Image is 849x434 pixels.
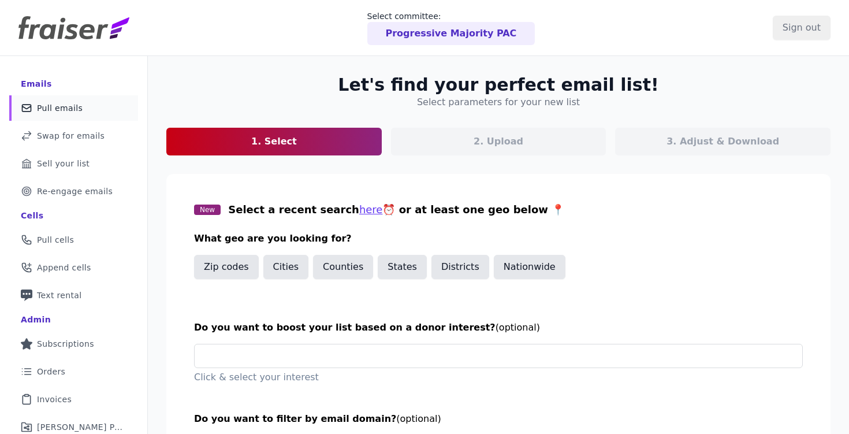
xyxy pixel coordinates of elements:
[9,227,138,253] a: Pull cells
[367,10,535,22] p: Select committee:
[9,331,138,357] a: Subscriptions
[9,123,138,149] a: Swap for emails
[194,205,221,215] span: New
[37,338,94,350] span: Subscriptions
[37,130,105,142] span: Swap for emails
[18,16,129,39] img: Fraiser Logo
[21,314,51,325] div: Admin
[37,421,124,433] span: [PERSON_NAME] Performance
[9,387,138,412] a: Invoices
[338,75,658,95] h2: Let's find your perfect email list!
[251,135,297,149] p: 1. Select
[9,255,138,280] a: Append cells
[474,135,523,149] p: 2. Upload
[37,262,91,273] span: Append cells
[666,135,779,149] p: 3. Adjust & Download
[194,413,396,424] span: Do you want to filter by email domain?
[194,322,496,333] span: Do you want to boost your list based on a donor interest?
[194,370,803,384] p: Click & select your interest
[431,255,489,279] button: Districts
[21,78,52,90] div: Emails
[9,179,138,204] a: Re-engage emails
[367,10,535,45] a: Select committee: Progressive Majority PAC
[496,322,540,333] span: (optional)
[313,255,373,279] button: Counties
[21,210,43,221] div: Cells
[37,186,113,197] span: Re-engage emails
[396,413,441,424] span: (optional)
[386,27,517,40] p: Progressive Majority PAC
[194,255,259,279] button: Zip codes
[773,16,831,40] input: Sign out
[37,234,74,246] span: Pull cells
[37,290,82,301] span: Text rental
[9,359,138,384] a: Orders
[166,128,382,155] a: 1. Select
[9,151,138,176] a: Sell your list
[417,95,580,109] h4: Select parameters for your new list
[37,366,65,377] span: Orders
[9,283,138,308] a: Text rental
[9,95,138,121] a: Pull emails
[194,232,803,246] h3: What geo are you looking for?
[378,255,427,279] button: States
[228,203,564,216] span: Select a recent search ⏰ or at least one geo below 📍
[37,394,72,405] span: Invoices
[37,158,90,169] span: Sell your list
[494,255,565,279] button: Nationwide
[359,202,383,218] button: here
[263,255,309,279] button: Cities
[37,102,83,114] span: Pull emails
